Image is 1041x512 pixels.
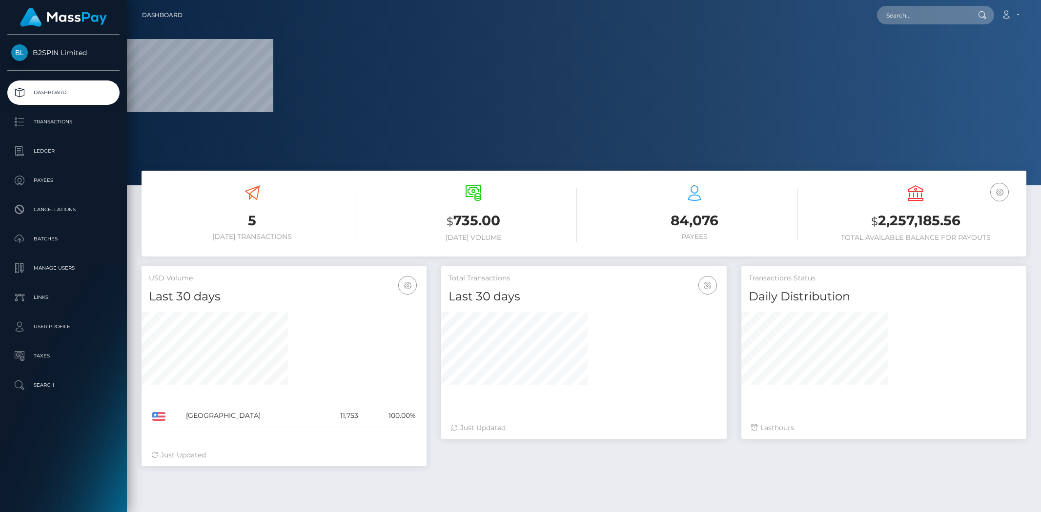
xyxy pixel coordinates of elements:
[370,234,576,242] h6: [DATE] Volume
[149,211,355,230] h3: 5
[749,274,1019,283] h5: Transactions Status
[7,315,120,339] a: User Profile
[11,232,116,246] p: Batches
[11,319,116,334] p: User Profile
[11,349,116,363] p: Taxes
[149,274,419,283] h5: USD Volume
[142,5,183,25] a: Dashboard
[11,261,116,276] p: Manage Users
[11,173,116,188] p: Payees
[7,48,120,57] span: B2SPIN Limited
[7,168,120,193] a: Payees
[813,234,1019,242] h6: Total Available Balance for Payouts
[7,373,120,397] a: Search
[151,450,417,460] div: Just Updated
[362,405,419,427] td: 100.00%
[7,110,120,134] a: Transactions
[592,233,798,241] h6: Payees
[7,256,120,280] a: Manage Users
[813,211,1019,231] h3: 2,257,185.56
[451,423,716,433] div: Just Updated
[449,274,719,283] h5: Total Transactions
[749,288,1019,305] h4: Daily Distribution
[449,288,719,305] h4: Last 30 days
[447,215,453,228] small: $
[7,285,120,310] a: Links
[11,144,116,158] p: Ledger
[183,405,320,427] td: [GEOGRAPHIC_DATA]
[877,6,969,24] input: Search...
[11,115,116,129] p: Transactions
[11,290,116,305] p: Links
[152,412,165,421] img: US.png
[7,344,120,368] a: Taxes
[370,211,576,231] h3: 735.00
[871,215,878,228] small: $
[751,423,1017,433] div: Last hours
[592,211,798,230] h3: 84,076
[149,233,355,241] h6: [DATE] Transactions
[320,405,362,427] td: 11,753
[11,85,116,100] p: Dashboard
[7,197,120,222] a: Cancellations
[11,378,116,393] p: Search
[7,227,120,251] a: Batches
[149,288,419,305] h4: Last 30 days
[7,139,120,163] a: Ledger
[11,202,116,217] p: Cancellations
[20,8,107,27] img: MassPay Logo
[7,80,120,105] a: Dashboard
[11,44,28,61] img: B2SPIN Limited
